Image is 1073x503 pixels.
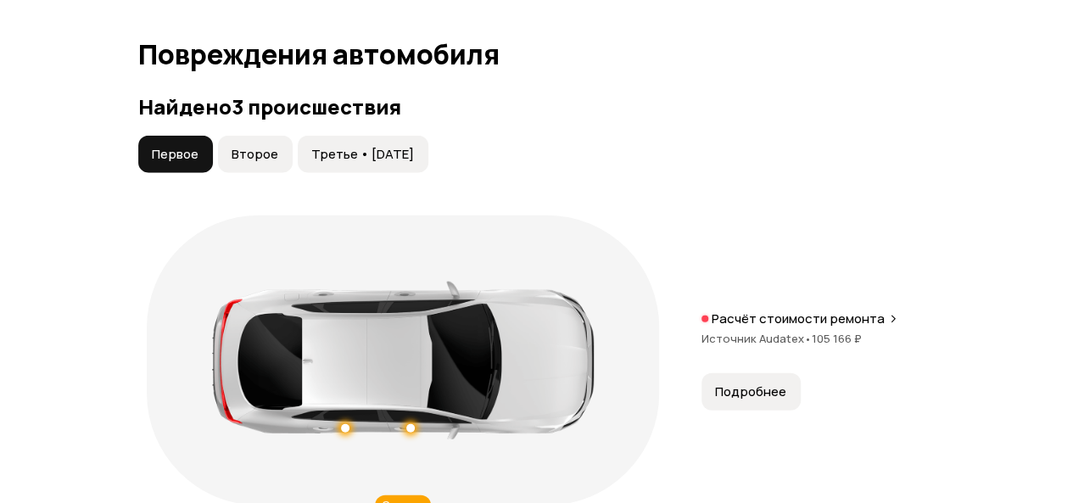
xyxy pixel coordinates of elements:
[218,136,293,173] button: Второе
[298,136,428,173] button: Третье • [DATE]
[812,331,862,346] span: 105 166 ₽
[232,146,278,163] span: Второе
[311,146,414,163] span: Третье • [DATE]
[701,373,801,411] button: Подробнее
[712,310,885,327] p: Расчёт стоимости ремонта
[715,383,786,400] span: Подробнее
[138,39,936,70] h1: Повреждения автомобиля
[138,95,936,119] h3: Найдено 3 происшествия
[152,146,198,163] span: Первое
[804,331,812,346] span: •
[701,331,812,346] span: Источник Audatex
[138,136,213,173] button: Первое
